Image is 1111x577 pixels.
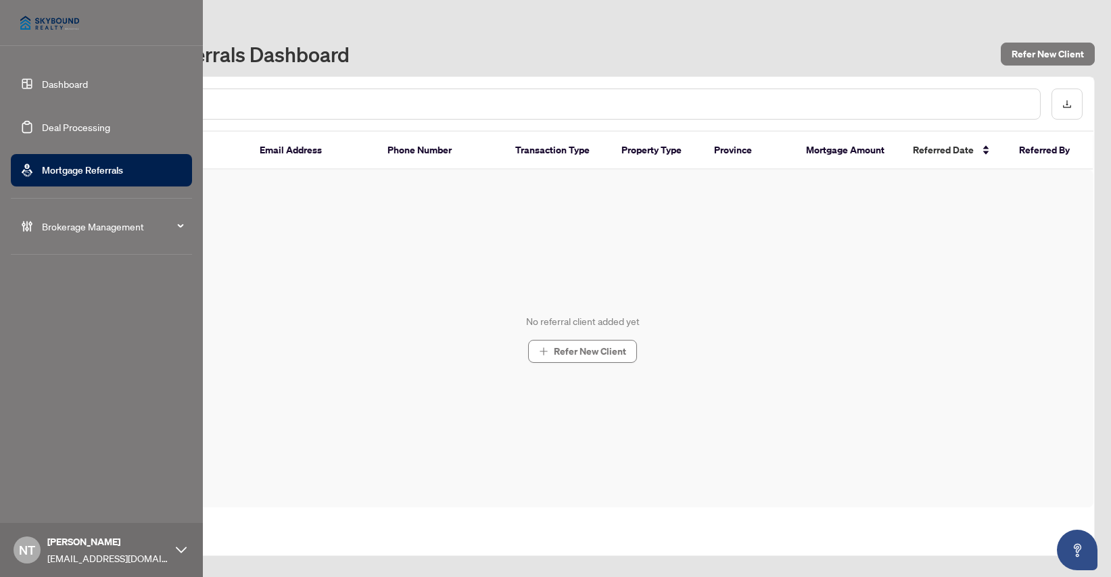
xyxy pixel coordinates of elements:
th: Referred Date [902,132,1008,170]
span: plus [539,347,548,356]
span: [EMAIL_ADDRESS][DOMAIN_NAME] [47,551,169,566]
span: Refer New Client [554,341,626,362]
button: download [1051,89,1083,120]
img: logo [11,7,89,39]
button: Refer New Client [528,340,637,363]
span: download [1062,99,1072,109]
a: Dashboard [42,78,88,90]
a: Deal Processing [42,121,110,133]
th: Phone Number [377,132,504,170]
th: Property Type [611,132,703,170]
a: Mortgage Referrals [42,164,123,176]
span: Refer New Client [1012,43,1084,65]
span: NT [19,541,35,559]
span: Brokerage Management [42,219,183,234]
button: Open asap [1057,530,1097,570]
th: Email Address [249,132,377,170]
th: Referred By [1008,132,1093,170]
h1: Mortgage Referrals Dashboard [70,43,350,65]
button: Refer New Client [1001,43,1095,66]
div: No referral client added yet [526,314,640,329]
span: [PERSON_NAME] [47,534,169,549]
th: Mortgage Amount [795,132,901,170]
th: Transaction Type [504,132,611,170]
span: Referred Date [913,143,974,157]
th: Province [703,132,795,170]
